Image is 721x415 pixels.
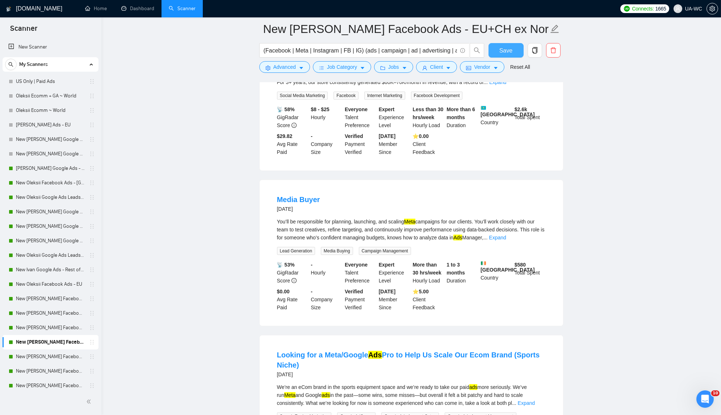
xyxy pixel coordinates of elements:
b: [DATE] [379,289,395,294]
b: 1 to 3 months [447,262,465,276]
span: user [675,6,680,11]
span: Jobs [388,63,399,71]
button: setting [707,3,718,14]
button: folderJobscaret-down [374,61,413,73]
div: You’ll be responsible for planning, launching, and scaling campaigns for our clients. You’ll work... [277,218,546,242]
div: Talent Preference [343,105,377,129]
a: Reset All [510,63,530,71]
div: Hourly Load [411,261,445,285]
a: New [PERSON_NAME] Facebook Ads Other Specific - [GEOGRAPHIC_DATA]|[GEOGRAPHIC_DATA] [16,306,85,320]
span: info-circle [460,48,465,53]
b: 📡 53% [277,262,295,268]
a: searchScanner [169,5,196,12]
span: holder [89,281,95,287]
a: New [PERSON_NAME] Facebook Ads Other non-Specific - [GEOGRAPHIC_DATA]|[GEOGRAPHIC_DATA] [16,320,85,335]
a: New [PERSON_NAME] Google Ads - Nordic [16,205,85,219]
span: Internet Marketing [364,92,405,100]
div: Company Size [309,288,343,311]
b: $ 2.6k [515,106,527,112]
span: holder [89,209,95,215]
button: search [470,43,484,58]
b: More than 6 months [447,106,475,120]
b: [GEOGRAPHIC_DATA] [481,261,535,273]
span: caret-down [493,65,498,71]
span: holder [89,354,95,360]
span: caret-down [360,65,365,71]
span: holder [89,383,95,389]
a: setting [707,6,718,12]
span: ... [483,235,488,240]
div: We’re an eCom brand in the sports equipment space and we’re ready to take our paid more seriously... [277,383,546,407]
span: user [422,65,427,71]
div: Total Spent [513,261,547,285]
span: holder [89,310,95,316]
a: New [PERSON_NAME] Facebook Ads - [GEOGRAPHIC_DATA]/IR/[GEOGRAPHIC_DATA] [16,364,85,378]
div: GigRadar Score [276,261,310,285]
b: [GEOGRAPHIC_DATA] [481,105,535,117]
a: [PERSON_NAME] Ads - EU [16,118,85,132]
a: New [PERSON_NAME] Facebook Ads - /AU/[GEOGRAPHIC_DATA]/ [16,378,85,393]
div: Avg Rate Paid [276,132,310,156]
a: New [PERSON_NAME] Facebook Ads - Nordic [16,349,85,364]
div: GigRadar Score [276,105,310,129]
mark: Meta [284,392,295,398]
span: holder [89,151,95,157]
span: Scanner [4,23,43,38]
a: New Scanner [8,40,93,54]
a: homeHome [85,5,107,12]
span: Advanced [273,63,296,71]
a: New Ivan Google Ads - Rest of the World excl. Poor [16,263,85,277]
img: upwork-logo.png [624,6,630,12]
input: Scanner name... [263,20,549,38]
div: [DATE] [277,370,546,379]
div: Payment Verified [343,288,377,311]
a: New [PERSON_NAME] Facebook Ads Leads - [GEOGRAPHIC_DATA]|[GEOGRAPHIC_DATA] [16,292,85,306]
div: Client Feedback [411,288,445,311]
span: holder [89,165,95,171]
button: settingAdvancedcaret-down [259,61,310,73]
b: $29.82 [277,133,293,139]
span: ... [512,400,516,406]
a: Media Buyer [277,196,320,204]
b: Verified [345,289,363,294]
span: holder [89,108,95,113]
a: New Oleksii Google Ads Leads - [GEOGRAPHIC_DATA]|[GEOGRAPHIC_DATA] [16,190,85,205]
span: holder [89,180,95,186]
span: holder [89,194,95,200]
span: Job Category [327,63,357,71]
input: Search Freelance Jobs... [264,46,457,55]
b: More than 30 hrs/week [413,262,441,276]
button: delete [546,43,561,58]
a: Expand [489,235,506,240]
span: My Scanners [19,57,48,72]
span: caret-down [299,65,304,71]
div: Payment Verified [343,132,377,156]
a: US Only | Paid Ads [16,74,85,89]
iframe: Intercom live chat [696,390,714,408]
div: Country [479,261,513,285]
button: idcardVendorcaret-down [460,61,504,73]
mark: ads [322,392,330,398]
div: [DATE] [277,205,320,213]
div: Talent Preference [343,261,377,285]
div: Experience Level [377,261,411,285]
span: holder [89,267,95,273]
span: info-circle [292,278,297,283]
b: Everyone [345,262,368,268]
div: Total Spent [513,105,547,129]
span: holder [89,296,95,302]
span: holder [89,79,95,84]
li: New Scanner [3,40,98,54]
a: New [PERSON_NAME] Google Ads Other - [GEOGRAPHIC_DATA]|[GEOGRAPHIC_DATA] [16,147,85,161]
mark: Ads [453,235,462,240]
b: $ 580 [515,262,526,268]
span: double-left [86,398,93,405]
span: 1665 [655,5,666,13]
span: caret-down [402,65,407,71]
div: Avg Rate Paid [276,288,310,311]
a: New [PERSON_NAME] Google Ads - EU+CH ex Nordic [16,132,85,147]
a: New [PERSON_NAME] Google Ads - AU/[GEOGRAPHIC_DATA]/IR/[GEOGRAPHIC_DATA]/[GEOGRAPHIC_DATA] [16,219,85,234]
span: holder [89,122,95,128]
a: Looking for a Meta/GoogleAdsPro to Help Us Scale Our Ecom Brand (Sports Niche) [277,351,540,369]
span: info-circle [292,123,297,128]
